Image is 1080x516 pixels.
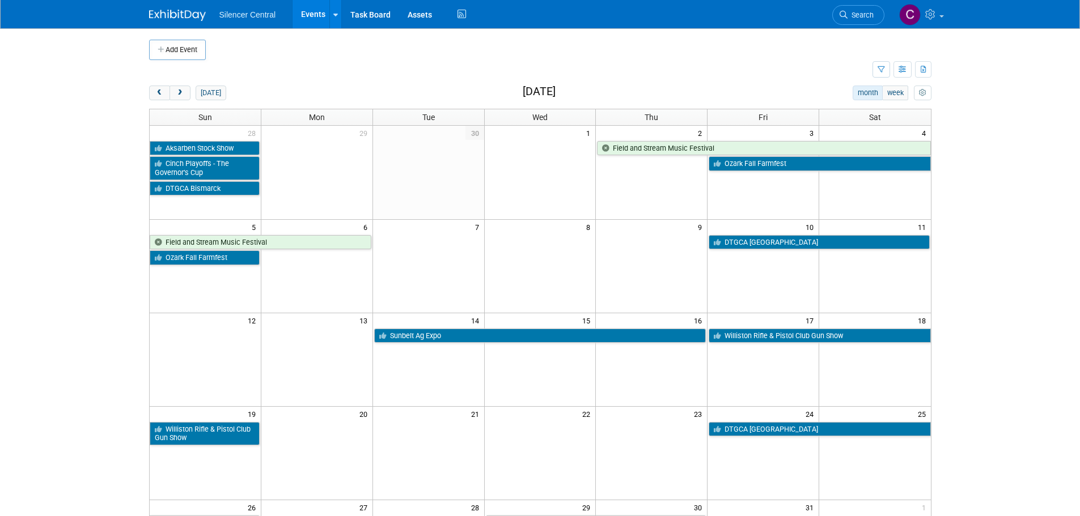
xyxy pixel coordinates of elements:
span: Tue [422,113,435,122]
span: 21 [470,407,484,421]
span: Search [848,11,874,19]
button: prev [149,86,170,100]
span: 18 [917,313,931,327]
span: 16 [693,313,707,327]
span: 14 [470,313,484,327]
span: 2 [697,126,707,140]
a: Ozark Fall Farmfest [150,250,260,265]
span: 28 [470,500,484,514]
span: 19 [247,407,261,421]
span: 12 [247,313,261,327]
span: 1 [921,500,931,514]
span: Silencer Central [219,10,276,19]
span: 1 [585,126,595,140]
span: 8 [585,220,595,234]
a: DTGCA [GEOGRAPHIC_DATA] [709,422,930,437]
a: Field and Stream Music Festival [597,141,930,156]
span: 29 [581,500,595,514]
button: Add Event [149,40,206,60]
span: 10 [804,220,819,234]
i: Personalize Calendar [919,89,926,97]
button: [DATE] [196,86,226,100]
span: 7 [474,220,484,234]
span: 5 [251,220,261,234]
a: Williston Rifle & Pistol Club Gun Show [709,329,930,343]
span: 6 [362,220,372,234]
span: Sat [869,113,881,122]
a: Field and Stream Music Festival [150,235,371,250]
span: 23 [693,407,707,421]
span: Wed [532,113,548,122]
span: 17 [804,313,819,327]
button: week [882,86,908,100]
a: DTGCA [GEOGRAPHIC_DATA] [709,235,929,250]
span: 3 [808,126,819,140]
span: 30 [465,126,484,140]
span: Thu [645,113,658,122]
span: Fri [759,113,768,122]
span: 25 [917,407,931,421]
span: 28 [247,126,261,140]
button: next [170,86,190,100]
h2: [DATE] [523,86,556,98]
a: DTGCA Bismarck [150,181,260,196]
span: 30 [693,500,707,514]
a: Sunbelt Ag Expo [374,329,706,343]
button: month [853,86,883,100]
span: 9 [697,220,707,234]
span: 27 [358,500,372,514]
a: Aksarben Stock Show [150,141,260,156]
a: Ozark Fall Farmfest [709,156,930,171]
span: 24 [804,407,819,421]
span: 15 [581,313,595,327]
span: Mon [309,113,325,122]
span: 20 [358,407,372,421]
span: 29 [358,126,372,140]
a: Search [832,5,884,25]
img: Cade Cox [899,4,921,25]
span: 13 [358,313,372,327]
span: 31 [804,500,819,514]
button: myCustomButton [914,86,931,100]
span: 26 [247,500,261,514]
img: ExhibitDay [149,10,206,21]
span: 22 [581,407,595,421]
a: Williston Rifle & Pistol Club Gun Show [150,422,260,445]
span: Sun [198,113,212,122]
span: 4 [921,126,931,140]
span: 11 [917,220,931,234]
a: Cinch Playoffs - The Governor’s Cup [150,156,260,180]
